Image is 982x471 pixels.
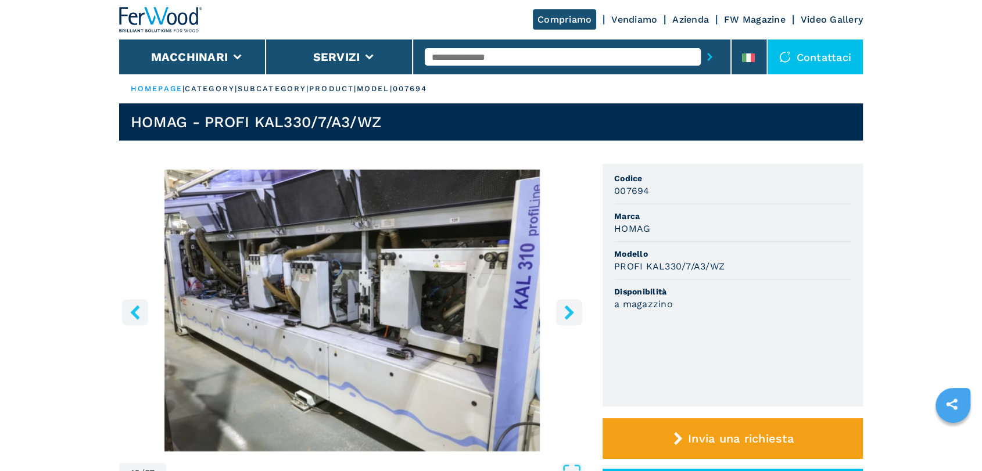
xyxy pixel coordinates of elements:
h3: a magazzino [614,297,673,311]
span: Disponibilità [614,286,851,297]
p: product | [309,84,357,94]
h1: HOMAG - PROFI KAL330/7/A3/WZ [131,113,381,131]
img: Contattaci [779,51,791,63]
a: Azienda [672,14,709,25]
span: Codice [614,172,851,184]
a: FW Magazine [724,14,786,25]
p: category | [185,84,238,94]
img: Ferwood [119,7,203,33]
a: Video Gallery [801,14,863,25]
button: left-button [122,299,148,325]
a: sharethis [937,390,966,419]
h3: 007694 [614,184,650,197]
h3: PROFI KAL330/7/A3/WZ [614,260,725,273]
a: HOMEPAGE [131,84,182,93]
p: model | [357,84,393,94]
button: Servizi [313,50,360,64]
img: Bordatrice LOTTO 1 HOMAG PROFI KAL330/7/A3/WZ [119,170,585,451]
button: Invia una richiesta [603,418,863,459]
button: submit-button [701,44,719,70]
div: Go to Slide 18 [119,170,585,451]
p: 007694 [393,84,428,94]
button: Macchinari [151,50,228,64]
span: Invia una richiesta [688,432,794,445]
span: Marca [614,210,851,222]
a: Vendiamo [611,14,657,25]
a: Compriamo [533,9,596,30]
span: | [182,84,185,93]
iframe: Chat [933,419,973,462]
button: right-button [556,299,582,325]
h3: HOMAG [614,222,650,235]
p: subcategory | [238,84,309,94]
div: Contattaci [768,39,863,74]
span: Modello [614,248,851,260]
